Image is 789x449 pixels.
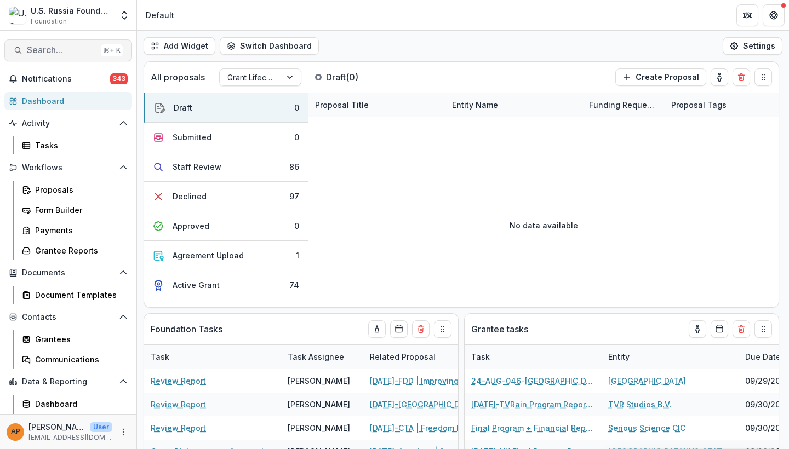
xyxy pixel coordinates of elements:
[22,74,110,84] span: Notifications
[18,350,132,369] a: Communications
[22,313,115,322] span: Contacts
[173,191,207,202] div: Declined
[471,399,595,410] a: [DATE]-TVRain Program Report #2
[31,5,112,16] div: U.S. Russia Foundation
[22,163,115,172] span: Workflows
[35,225,123,236] div: Payments
[144,37,215,55] button: Add Widget
[173,161,221,172] div: Staff Review
[4,39,132,61] button: Search...
[18,330,132,348] a: Grantees
[18,241,132,260] a: Grantee Reports
[363,345,500,369] div: Related Proposal
[763,4,785,26] button: Get Help
[22,119,115,128] span: Activity
[174,102,192,113] div: Draft
[434,320,451,338] button: Drag
[412,320,430,338] button: Delete card
[326,71,408,84] p: Draft ( 0 )
[146,9,174,21] div: Default
[288,375,350,387] div: [PERSON_NAME]
[22,268,115,278] span: Documents
[220,37,319,55] button: Switch Dashboard
[689,320,706,338] button: toggle-assigned-to-me
[665,99,733,111] div: Proposal Tags
[289,279,299,291] div: 74
[754,68,772,86] button: Drag
[4,264,132,281] button: Open Documents
[151,323,222,336] p: Foundation Tasks
[363,351,442,362] div: Related Proposal
[510,220,578,231] p: No data available
[465,351,496,362] div: Task
[711,320,728,338] button: Calendar
[608,399,672,410] a: TVR Studios B.V.
[18,395,132,413] a: Dashboard
[141,7,179,23] nav: breadcrumb
[151,375,206,387] a: Review Report
[608,375,686,387] a: [GEOGRAPHIC_DATA]
[144,211,308,241] button: Approved0
[294,102,299,113] div: 0
[370,399,494,410] a: [DATE]-[GEOGRAPHIC_DATA] | Fostering the Next Generation of Russia-focused Professionals
[173,131,211,143] div: Submitted
[18,221,132,239] a: Payments
[370,375,494,387] a: [DATE]-FDD | Improving Local Governance Competence Among Rising Exiled Russian Civil Society Leaders
[22,95,123,107] div: Dashboard
[9,7,26,24] img: U.S. Russia Foundation
[4,159,132,176] button: Open Workflows
[289,191,299,202] div: 97
[582,93,665,117] div: Funding Requested
[18,181,132,199] a: Proposals
[35,289,123,301] div: Document Templates
[18,286,132,304] a: Document Templates
[390,320,408,338] button: Calendar
[281,351,351,362] div: Task Assignee
[144,123,308,152] button: Submitted0
[711,68,728,86] button: toggle-assigned-to-me
[582,99,665,111] div: Funding Requested
[35,140,123,151] div: Tasks
[151,422,206,434] a: Review Report
[288,422,350,434] div: [PERSON_NAME]
[144,241,308,270] button: Agreement Upload1
[308,93,445,117] div: Proposal Title
[22,377,115,387] span: Data & Reporting
[35,245,123,256] div: Grantee Reports
[11,428,20,435] div: Anna P
[736,4,758,26] button: Partners
[144,93,308,123] button: Draft0
[289,161,299,172] div: 86
[4,92,132,110] a: Dashboard
[35,398,123,410] div: Dashboard
[27,45,96,55] span: Search...
[4,373,132,390] button: Open Data & Reporting
[370,422,494,434] a: [DATE]-CTA | Freedom Degree Online Matching System
[294,131,299,143] div: 0
[144,152,308,182] button: Staff Review86
[288,399,350,410] div: [PERSON_NAME]
[471,323,528,336] p: Grantee tasks
[144,351,176,362] div: Task
[173,250,244,261] div: Agreement Upload
[615,68,706,86] button: Create Proposal
[296,250,299,261] div: 1
[35,354,123,365] div: Communications
[144,345,281,369] div: Task
[733,68,750,86] button: Delete card
[281,345,363,369] div: Task Assignee
[754,320,772,338] button: Drag
[368,320,386,338] button: toggle-assigned-to-me
[110,73,128,84] span: 343
[28,433,112,442] p: [EMAIL_ADDRESS][DOMAIN_NAME]
[173,279,220,291] div: Active Grant
[602,345,739,369] div: Entity
[18,136,132,154] a: Tasks
[723,37,782,55] button: Settings
[445,99,505,111] div: Entity Name
[308,99,375,111] div: Proposal Title
[445,93,582,117] div: Entity Name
